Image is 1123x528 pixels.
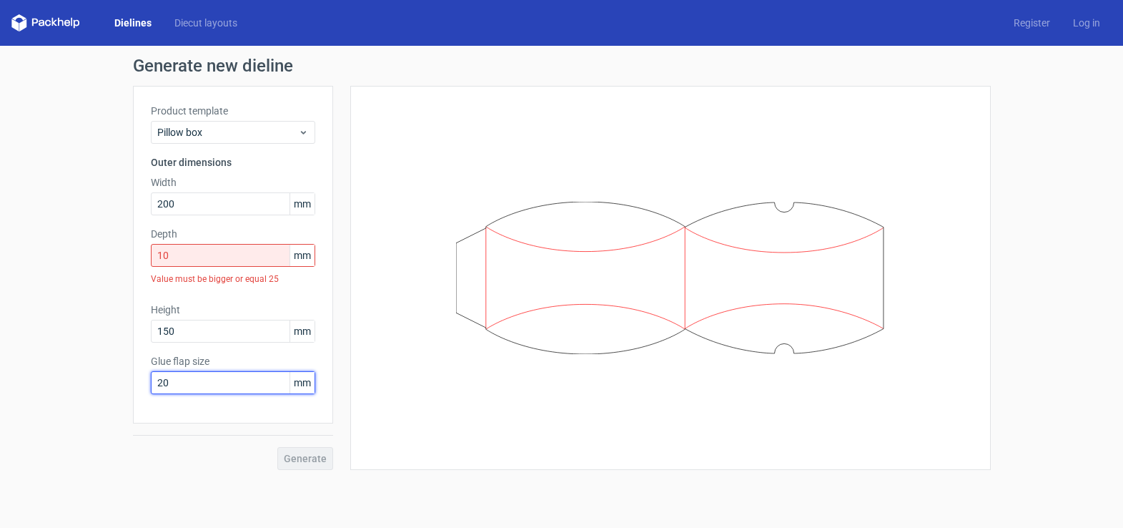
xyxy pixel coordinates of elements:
[151,303,315,317] label: Height
[133,57,991,74] h1: Generate new dieline
[1002,16,1062,30] a: Register
[290,321,315,342] span: mm
[290,372,315,393] span: mm
[157,125,298,140] span: Pillow box
[151,227,315,241] label: Depth
[151,267,315,291] div: Value must be bigger or equal 25
[103,16,163,30] a: Dielines
[163,16,249,30] a: Diecut layouts
[1062,16,1112,30] a: Log in
[151,354,315,368] label: Glue flap size
[151,104,315,118] label: Product template
[151,155,315,170] h3: Outer dimensions
[290,245,315,266] span: mm
[151,175,315,190] label: Width
[290,193,315,215] span: mm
